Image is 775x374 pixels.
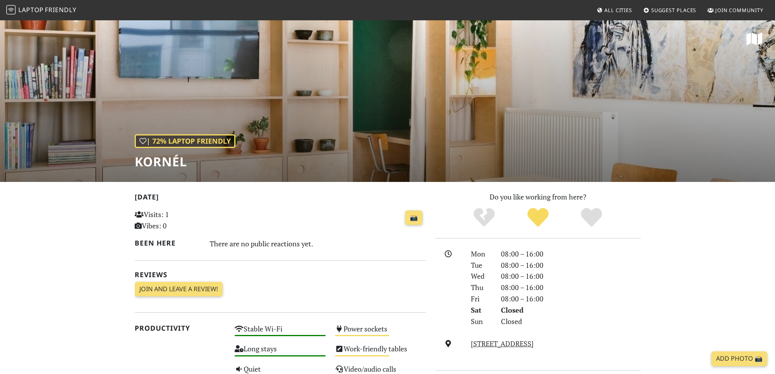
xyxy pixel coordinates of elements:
span: Suggest Places [651,7,697,14]
div: 08:00 – 16:00 [496,293,645,305]
div: Closed [496,316,645,327]
a: [STREET_ADDRESS] [471,339,534,348]
p: Visits: 1 Vibes: 0 [135,209,226,232]
div: Sun [466,316,496,327]
div: 08:00 – 16:00 [496,282,645,293]
div: Work-friendly tables [330,342,431,362]
div: 08:00 – 16:00 [496,271,645,282]
div: Fri [466,293,496,305]
span: Friendly [45,5,76,14]
a: Join Community [704,3,766,17]
p: Do you like working from here? [435,191,641,203]
div: Long stays [230,342,330,362]
a: LaptopFriendly LaptopFriendly [6,4,77,17]
div: Closed [496,305,645,316]
h2: Productivity [135,324,226,332]
div: Mon [466,248,496,260]
div: Sat [466,305,496,316]
span: Join Community [715,7,763,14]
h2: Reviews [135,271,426,279]
div: Stable Wi-Fi [230,322,330,342]
div: Yes [511,207,565,228]
div: | 72% Laptop Friendly [135,134,235,148]
div: 08:00 – 16:00 [496,248,645,260]
div: Thu [466,282,496,293]
span: All Cities [604,7,632,14]
h1: Kornél [135,154,235,169]
h2: Been here [135,239,201,247]
a: Add Photo 📸 [711,351,767,366]
img: LaptopFriendly [6,5,16,14]
div: Power sockets [330,322,431,342]
div: Wed [466,271,496,282]
a: 📸 [405,210,422,225]
a: All Cities [593,3,635,17]
h2: [DATE] [135,193,426,204]
div: No [457,207,511,228]
a: Join and leave a review! [135,282,223,297]
div: There are no public reactions yet. [210,237,426,250]
span: Laptop [18,5,44,14]
div: 08:00 – 16:00 [496,260,645,271]
a: Suggest Places [640,3,700,17]
div: Definitely! [565,207,618,228]
div: Tue [466,260,496,271]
